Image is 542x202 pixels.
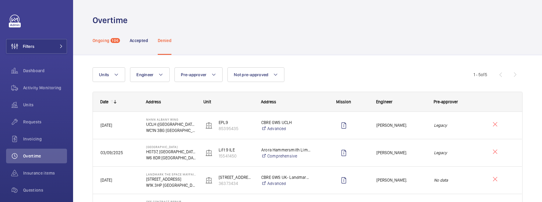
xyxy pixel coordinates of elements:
span: 1 - 5 5 [473,73,487,77]
p: W6 8DR [GEOGRAPHIC_DATA] [146,155,196,161]
p: [STREET_ADDRESS] [146,176,196,182]
p: Ongoing [93,37,109,44]
em: No data [434,177,484,184]
span: Not pre-approved [234,72,268,77]
span: [PERSON_NAME]. [376,122,426,129]
em: Legacy [434,149,484,156]
p: Arora Hammersmith Limited [261,147,311,153]
p: [GEOGRAPHIC_DATA] [146,145,196,149]
button: Pre-approver [174,67,223,82]
span: Requests [23,119,67,125]
h1: Overtime [93,15,131,26]
p: Landmark The Space Mayfair [146,172,196,176]
p: Accepted [130,37,148,44]
a: Advanced [261,126,311,132]
button: Units [93,67,125,82]
span: Address [146,99,161,104]
span: Mission [336,99,351,104]
p: Lift 9 ILE [219,147,253,153]
button: Filters [6,39,67,54]
span: Pre-approver [181,72,206,77]
p: W1K 3HP [GEOGRAPHIC_DATA] [146,182,196,188]
img: elevator.svg [205,177,213,184]
span: [PERSON_NAME]. [376,149,426,156]
span: Pre-approver [434,99,458,104]
span: Units [99,72,109,77]
span: Questions [23,187,67,193]
p: UCLH ([GEOGRAPHIC_DATA]), [GEOGRAPHIC_DATA], [146,121,196,127]
span: [DATE] [100,123,112,128]
span: Units [23,102,67,108]
span: [PERSON_NAME]. [376,177,426,184]
span: 03/09/2025 [100,150,123,155]
span: Address [261,99,276,104]
span: Activity Monitoring [23,85,67,91]
span: Overtime [23,153,67,159]
span: of [481,72,485,77]
p: 15541450 [219,153,253,159]
p: [STREET_ADDRESS] [219,174,253,180]
a: Advanced [261,180,311,186]
span: Invoicing [23,136,67,142]
p: 85395435 [219,126,253,132]
span: 106 [111,38,120,43]
p: WC1N 3BG [GEOGRAPHIC_DATA] [146,127,196,133]
span: Unit [203,99,211,104]
a: Comprehensive [261,153,311,159]
div: Date [100,99,108,104]
span: Engineer [136,72,153,77]
span: Filters [23,43,34,49]
p: CBRE GWS UK- Landmark The Space Mayfair [261,174,311,180]
p: EPL9 [219,119,253,126]
img: elevator.svg [205,149,213,157]
p: 36373434 [219,180,253,186]
button: Not pre-approved [227,67,284,82]
span: [DATE] [100,178,112,183]
img: elevator.svg [205,122,213,129]
span: Insurance items [23,170,67,176]
button: Engineer [130,67,170,82]
p: Denied [158,37,171,44]
p: CBRE GWS UCLH [261,119,311,126]
p: NHNN Albany Wing [146,118,196,121]
em: Legacy [434,122,484,129]
p: H0737, [GEOGRAPHIC_DATA], 1 Shortlands, [GEOGRAPHIC_DATA] [146,149,196,155]
span: Engineer [376,99,392,104]
span: Dashboard [23,68,67,74]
